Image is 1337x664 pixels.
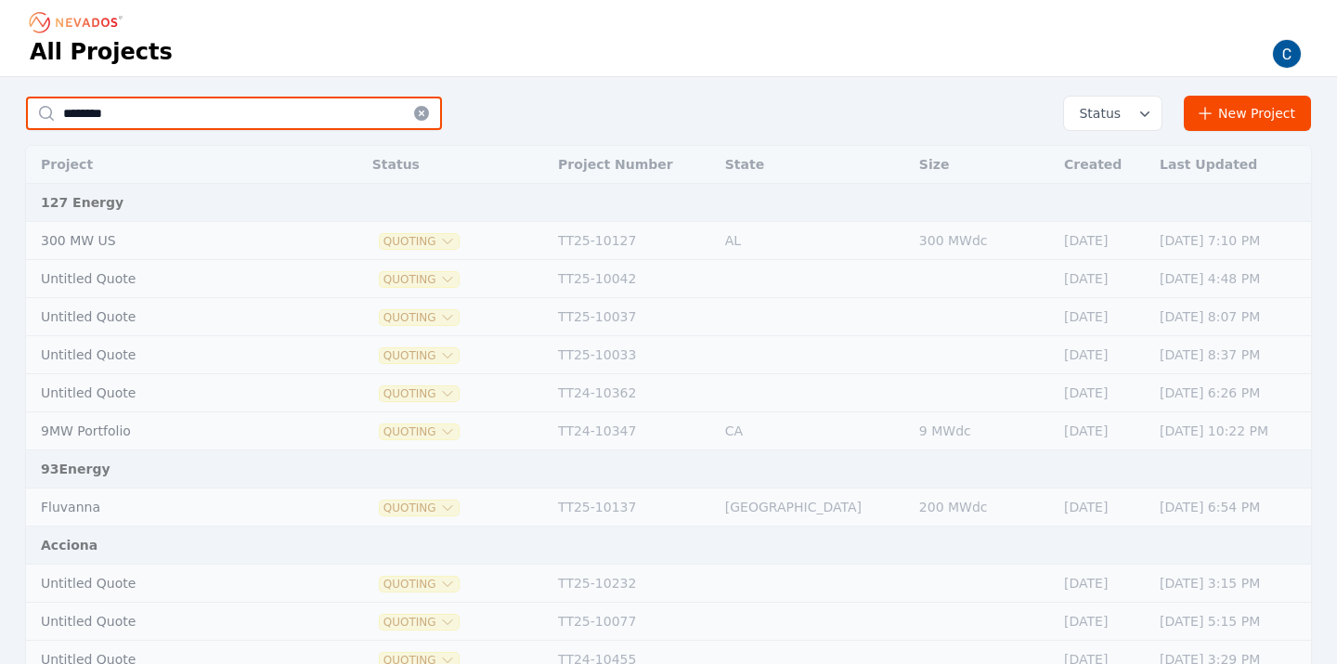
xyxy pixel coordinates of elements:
td: [DATE] [1055,412,1150,450]
span: Status [1071,104,1121,123]
td: [DATE] [1055,488,1150,527]
button: Quoting [380,234,459,249]
button: Quoting [380,272,459,287]
th: Project Number [549,146,716,184]
th: Status [363,146,549,184]
tr: 300 MW USQuotingTT25-10127AL300 MWdc[DATE][DATE] 7:10 PM [26,222,1311,260]
td: [DATE] [1055,374,1150,412]
td: [DATE] [1055,298,1150,336]
td: 9 MWdc [910,412,1055,450]
td: TT25-10232 [549,565,716,603]
td: [DATE] [1055,222,1150,260]
td: [DATE] [1055,565,1150,603]
tr: 9MW PortfolioQuotingTT24-10347CA9 MWdc[DATE][DATE] 10:22 PM [26,412,1311,450]
td: [DATE] 7:10 PM [1150,222,1311,260]
button: Quoting [380,424,459,439]
td: 127 Energy [26,184,1311,222]
td: TT24-10362 [549,374,716,412]
td: Untitled Quote [26,260,317,298]
td: [DATE] 3:15 PM [1150,565,1311,603]
td: 93Energy [26,450,1311,488]
nav: Breadcrumb [30,7,128,37]
button: Quoting [380,348,459,363]
a: New Project [1184,96,1311,131]
td: Untitled Quote [26,603,317,641]
th: State [716,146,910,184]
img: Carmen Brooks [1272,39,1302,69]
td: [DATE] 6:54 PM [1150,488,1311,527]
td: AL [716,222,910,260]
td: [DATE] 10:22 PM [1150,412,1311,450]
h1: All Projects [30,37,173,67]
td: TT25-10137 [549,488,716,527]
td: [DATE] [1055,260,1150,298]
td: Acciona [26,527,1311,565]
td: [DATE] 8:07 PM [1150,298,1311,336]
td: Untitled Quote [26,336,317,374]
td: CA [716,412,910,450]
button: Quoting [380,615,459,630]
th: Size [910,146,1055,184]
td: [DATE] [1055,336,1150,374]
th: Project [26,146,317,184]
td: TT25-10042 [549,260,716,298]
td: [GEOGRAPHIC_DATA] [716,488,910,527]
td: Untitled Quote [26,565,317,603]
tr: Untitled QuoteQuotingTT25-10037[DATE][DATE] 8:07 PM [26,298,1311,336]
td: Untitled Quote [26,374,317,412]
td: 9MW Portfolio [26,412,317,450]
button: Quoting [380,386,459,401]
td: 200 MWdc [910,488,1055,527]
td: [DATE] 6:26 PM [1150,374,1311,412]
td: TT25-10077 [549,603,716,641]
tr: Untitled QuoteQuotingTT24-10362[DATE][DATE] 6:26 PM [26,374,1311,412]
button: Quoting [380,501,459,515]
button: Status [1064,97,1162,130]
td: TT24-10347 [549,412,716,450]
td: Untitled Quote [26,298,317,336]
td: TT25-10127 [549,222,716,260]
td: [DATE] 5:15 PM [1150,603,1311,641]
tr: Untitled QuoteQuotingTT25-10077[DATE][DATE] 5:15 PM [26,603,1311,641]
tr: Untitled QuoteQuotingTT25-10232[DATE][DATE] 3:15 PM [26,565,1311,603]
td: [DATE] [1055,603,1150,641]
td: 300 MW US [26,222,317,260]
td: Fluvanna [26,488,317,527]
tr: Untitled QuoteQuotingTT25-10033[DATE][DATE] 8:37 PM [26,336,1311,374]
th: Created [1055,146,1150,184]
td: 300 MWdc [910,222,1055,260]
th: Last Updated [1150,146,1311,184]
button: Quoting [380,310,459,325]
tr: FluvannaQuotingTT25-10137[GEOGRAPHIC_DATA]200 MWdc[DATE][DATE] 6:54 PM [26,488,1311,527]
td: [DATE] 4:48 PM [1150,260,1311,298]
td: TT25-10037 [549,298,716,336]
tr: Untitled QuoteQuotingTT25-10042[DATE][DATE] 4:48 PM [26,260,1311,298]
td: TT25-10033 [549,336,716,374]
button: Quoting [380,577,459,592]
td: [DATE] 8:37 PM [1150,336,1311,374]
